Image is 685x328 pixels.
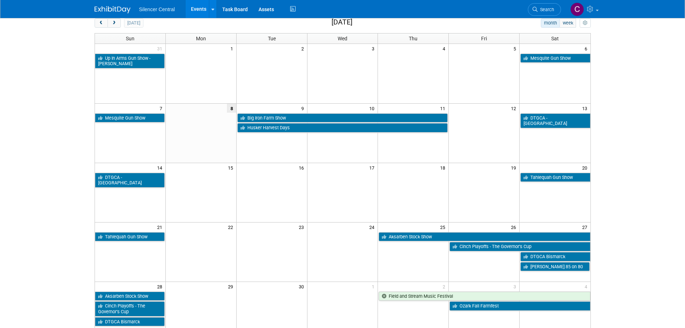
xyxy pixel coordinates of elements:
[439,163,448,172] span: 18
[442,44,448,53] span: 4
[409,36,417,41] span: Thu
[510,104,519,113] span: 12
[520,173,590,182] a: Tahlequah Gun Show
[230,44,236,53] span: 1
[520,113,590,128] a: DTGCA - [GEOGRAPHIC_DATA]
[541,18,560,28] button: month
[159,104,165,113] span: 7
[227,163,236,172] span: 15
[581,223,590,232] span: 27
[369,163,378,172] span: 17
[338,36,347,41] span: Wed
[332,18,352,26] h2: [DATE]
[581,104,590,113] span: 13
[528,3,561,16] a: Search
[95,292,165,301] a: Aksarben Stock Show
[449,301,590,311] a: Ozark Fall Farmfest
[584,282,590,291] span: 4
[108,18,121,28] button: next
[580,18,590,28] button: myCustomButton
[371,44,378,53] span: 3
[95,54,165,68] a: Up In Arms Gun Show - [PERSON_NAME]
[449,242,590,251] a: Cinch Playoffs - The Governor’s Cup
[156,282,165,291] span: 28
[371,282,378,291] span: 1
[156,163,165,172] span: 14
[442,282,448,291] span: 2
[95,173,165,188] a: DTGCA - [GEOGRAPHIC_DATA]
[298,223,307,232] span: 23
[538,7,554,12] span: Search
[510,223,519,232] span: 26
[369,104,378,113] span: 10
[227,104,236,113] span: 8
[513,282,519,291] span: 3
[301,44,307,53] span: 2
[298,163,307,172] span: 16
[268,36,276,41] span: Tue
[237,113,448,123] a: Big Iron Farm Show
[124,18,143,28] button: [DATE]
[95,301,165,316] a: Cinch Playoffs - The Governor’s Cup
[439,104,448,113] span: 11
[156,223,165,232] span: 21
[369,223,378,232] span: 24
[379,292,590,301] a: Field and Stream Music Festival
[95,113,165,123] a: Mesquite Gun Show
[439,223,448,232] span: 25
[95,317,165,327] a: DTGCA Bismarck
[584,44,590,53] span: 6
[196,36,206,41] span: Mon
[520,252,590,261] a: DTGCA Bismarck
[510,163,519,172] span: 19
[95,18,108,28] button: prev
[520,262,589,271] a: [PERSON_NAME] 85 on 80
[156,44,165,53] span: 31
[481,36,487,41] span: Fri
[560,18,576,28] button: week
[227,223,236,232] span: 22
[551,36,559,41] span: Sat
[513,44,519,53] span: 5
[581,163,590,172] span: 20
[237,123,448,132] a: Husker Harvest Days
[126,36,134,41] span: Sun
[95,232,165,242] a: Tahlequah Gun Show
[570,3,584,16] img: Cade Cox
[227,282,236,291] span: 29
[301,104,307,113] span: 9
[298,282,307,291] span: 30
[583,21,588,26] i: Personalize Calendar
[139,6,175,12] span: Silencer Central
[379,232,590,242] a: Aksarben Stock Show
[520,54,590,63] a: Mesquite Gun Show
[95,6,131,13] img: ExhibitDay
